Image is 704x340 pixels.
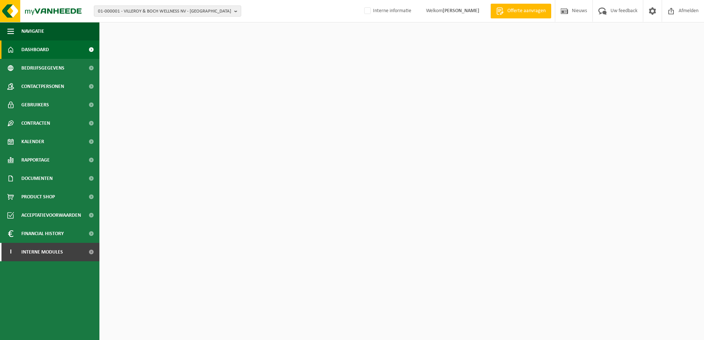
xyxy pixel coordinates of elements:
[21,224,64,243] span: Financial History
[21,59,64,77] span: Bedrijfsgegevens
[21,40,49,59] span: Dashboard
[21,243,63,261] span: Interne modules
[94,6,241,17] button: 01-000001 - VILLEROY & BOCH WELLNESS NV - [GEOGRAPHIC_DATA]
[21,151,50,169] span: Rapportage
[21,206,81,224] span: Acceptatievoorwaarden
[21,188,55,206] span: Product Shop
[490,4,551,18] a: Offerte aanvragen
[21,169,53,188] span: Documenten
[21,132,44,151] span: Kalender
[363,6,411,17] label: Interne informatie
[98,6,231,17] span: 01-000001 - VILLEROY & BOCH WELLNESS NV - [GEOGRAPHIC_DATA]
[7,243,14,261] span: I
[21,114,50,132] span: Contracten
[21,22,44,40] span: Navigatie
[443,8,479,14] strong: [PERSON_NAME]
[21,77,64,96] span: Contactpersonen
[21,96,49,114] span: Gebruikers
[506,7,548,15] span: Offerte aanvragen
